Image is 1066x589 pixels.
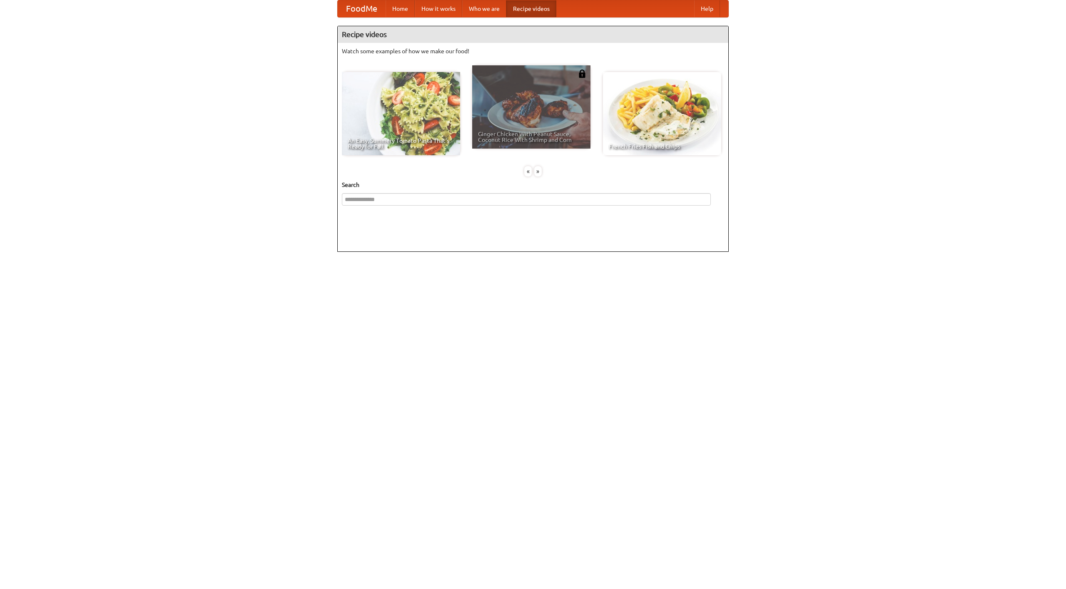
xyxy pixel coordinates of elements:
[694,0,720,17] a: Help
[338,26,728,43] h4: Recipe videos
[415,0,462,17] a: How it works
[578,70,586,78] img: 483408.png
[506,0,556,17] a: Recipe videos
[348,138,454,149] span: An Easy, Summery Tomato Pasta That's Ready for Fall
[534,166,542,176] div: »
[342,181,724,189] h5: Search
[609,144,715,149] span: French Fries Fish and Chips
[342,47,724,55] p: Watch some examples of how we make our food!
[603,72,721,155] a: French Fries Fish and Chips
[524,166,532,176] div: «
[386,0,415,17] a: Home
[342,72,460,155] a: An Easy, Summery Tomato Pasta That's Ready for Fall
[338,0,386,17] a: FoodMe
[462,0,506,17] a: Who we are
